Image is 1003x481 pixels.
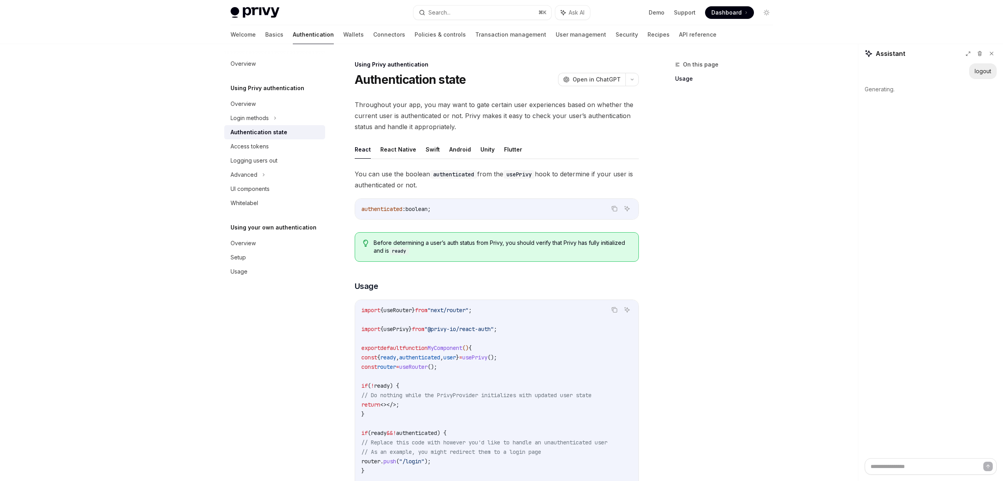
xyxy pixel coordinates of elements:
span: user [443,354,456,361]
code: usePrivy [503,170,535,179]
span: } [412,307,415,314]
span: , [440,354,443,361]
span: usePrivy [462,354,488,361]
code: authenticated [430,170,477,179]
span: authenticated [399,354,440,361]
span: authenticated [361,205,402,213]
h1: Authentication state [355,72,466,87]
a: Overview [224,57,325,71]
span: ready [371,429,387,437]
span: router [377,363,396,370]
span: Open in ChatGPT [573,76,621,83]
button: Open in ChatGPT [558,73,625,86]
button: Swift [426,140,440,159]
span: { [469,344,472,351]
a: Usage [224,265,325,279]
a: Demo [649,9,664,17]
a: Authentication [293,25,334,44]
span: { [380,326,383,333]
span: "next/router" [428,307,469,314]
span: { [380,307,383,314]
a: Support [674,9,696,17]
span: ); [424,458,431,465]
span: , [396,354,399,361]
span: (); [488,354,497,361]
span: } [361,411,365,418]
span: "@privy-io/react-auth" [424,326,494,333]
a: Logging users out [224,154,325,168]
a: Connectors [373,25,405,44]
h5: Using Privy authentication [231,83,304,93]
span: boolean [406,205,428,213]
span: = [396,363,399,370]
a: Basics [265,25,283,44]
span: ; [494,326,497,333]
span: Usage [355,281,378,292]
span: ( [396,458,399,465]
div: Overview [231,239,256,248]
div: Access tokens [231,142,269,151]
span: usePrivy [383,326,409,333]
a: API reference [679,25,716,44]
span: useRouter [383,307,412,314]
div: Overview [231,99,256,109]
a: Policies & controls [415,25,466,44]
a: Security [616,25,638,44]
button: React [355,140,371,159]
button: Ask AI [555,6,590,20]
span: ! [393,429,396,437]
div: Overview [231,59,256,68]
a: Welcome [231,25,256,44]
span: if [361,429,368,437]
code: ready [389,247,409,255]
div: Advanced [231,170,257,179]
span: ! [371,382,374,389]
span: import [361,307,380,314]
span: from [412,326,424,333]
span: } [409,326,412,333]
span: You can use the boolean from the hook to determine if your user is authenticated or not. [355,168,639,191]
button: Ask AI [622,203,632,214]
span: Ask AI [569,9,584,17]
span: const [361,363,377,370]
span: <></> [380,401,396,408]
span: router [361,458,380,465]
button: Unity [480,140,495,159]
span: : [402,205,406,213]
span: function [402,344,428,351]
a: Authentication state [224,125,325,139]
button: Copy the contents from the code block [609,305,620,315]
span: ready [380,354,396,361]
span: { [377,354,380,361]
div: Authentication state [231,128,287,137]
span: On this page [683,60,718,69]
a: User management [556,25,606,44]
span: export [361,344,380,351]
span: ready [374,382,390,389]
span: push [383,458,396,465]
span: (); [428,363,437,370]
a: Usage [675,72,779,85]
div: Search... [428,8,450,17]
div: Login methods [231,113,269,123]
button: Ask AI [622,305,632,315]
span: "/login" [399,458,424,465]
span: authenticated [396,429,437,437]
div: Usage [231,267,247,276]
span: // Replace this code with however you'd like to handle an unauthenticated user [361,439,607,446]
span: const [361,354,377,361]
span: Assistant [876,49,905,58]
span: // As an example, you might redirect them to a login page [361,448,541,455]
h5: Using your own authentication [231,223,316,232]
div: Using Privy authentication [355,61,639,68]
span: if [361,382,368,389]
span: from [415,307,428,314]
span: = [459,354,462,361]
span: ; [428,205,431,213]
div: UI components [231,184,270,194]
span: ; [469,307,472,314]
span: } [361,467,365,474]
span: useRouter [399,363,428,370]
button: Flutter [504,140,522,159]
div: Logging users out [231,156,277,165]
